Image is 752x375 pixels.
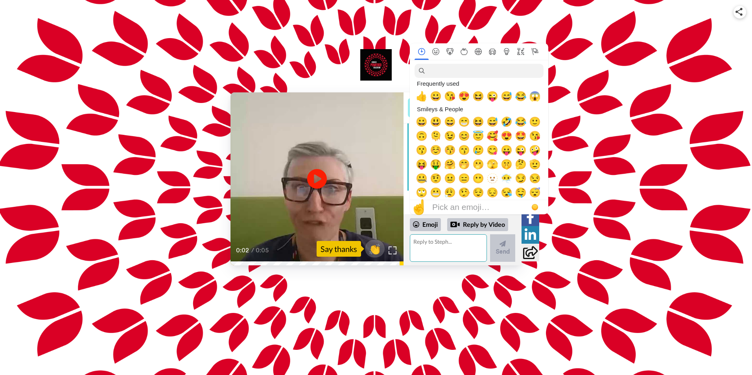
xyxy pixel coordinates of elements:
img: University of Bedfordshire logo [360,49,392,81]
div: Reply by Video [447,218,508,232]
span: / [251,246,254,255]
div: Reply by Video [450,220,460,229]
div: Send Steph a reply. [404,194,522,222]
span: 0:05 [256,246,269,255]
span: 0:02 [236,246,250,255]
div: Say thanks [317,241,361,257]
img: Profile Image [408,98,427,117]
img: ic_share.svg [735,8,743,16]
img: Full screen [389,246,396,254]
div: Emoji [410,218,441,231]
span: 👏 [365,243,385,255]
button: Send [490,234,515,262]
button: 👏 [365,240,385,257]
